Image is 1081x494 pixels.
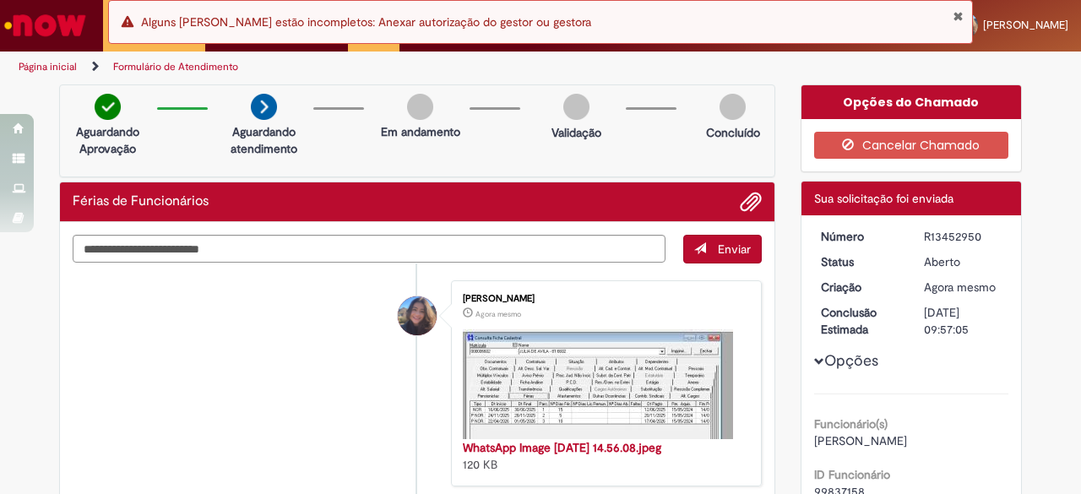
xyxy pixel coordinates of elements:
[740,191,762,213] button: Adicionar anexos
[398,296,437,335] div: Julia de Avila
[563,94,589,120] img: img-circle-grey.png
[924,280,996,295] time: 27/08/2025 14:57:02
[683,235,762,263] button: Enviar
[801,85,1022,119] div: Opções do Chamado
[13,52,708,83] ul: Trilhas de página
[983,18,1068,32] span: [PERSON_NAME]
[808,279,912,296] dt: Criação
[475,309,521,319] span: Agora mesmo
[814,132,1009,159] button: Cancelar Chamado
[718,242,751,257] span: Enviar
[808,304,912,338] dt: Conclusão Estimada
[814,467,890,482] b: ID Funcionário
[463,294,744,304] div: [PERSON_NAME]
[475,309,521,319] time: 27/08/2025 14:56:54
[924,253,1002,270] div: Aberto
[73,235,665,263] textarea: Digite sua mensagem aqui...
[808,228,912,245] dt: Número
[463,439,744,473] div: 120 KB
[720,94,746,120] img: img-circle-grey.png
[953,9,964,23] button: Fechar Notificação
[67,123,149,157] p: Aguardando Aprovação
[407,94,433,120] img: img-circle-grey.png
[19,60,77,73] a: Página inicial
[551,124,601,141] p: Validação
[251,94,277,120] img: arrow-next.png
[924,279,1002,296] div: 27/08/2025 14:57:02
[113,60,238,73] a: Formulário de Atendimento
[141,14,591,30] span: Alguns [PERSON_NAME] estão incompletos: Anexar autorização do gestor ou gestora
[924,228,1002,245] div: R13452950
[223,123,305,157] p: Aguardando atendimento
[2,8,89,42] img: ServiceNow
[814,433,907,448] span: [PERSON_NAME]
[706,124,760,141] p: Concluído
[814,416,888,432] b: Funcionário(s)
[924,304,1002,338] div: [DATE] 09:57:05
[381,123,460,140] p: Em andamento
[924,280,996,295] span: Agora mesmo
[814,191,953,206] span: Sua solicitação foi enviada
[808,253,912,270] dt: Status
[463,440,661,455] a: WhatsApp Image [DATE] 14.56.08.jpeg
[95,94,121,120] img: check-circle-green.png
[73,194,209,209] h2: Férias de Funcionários Histórico de tíquete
